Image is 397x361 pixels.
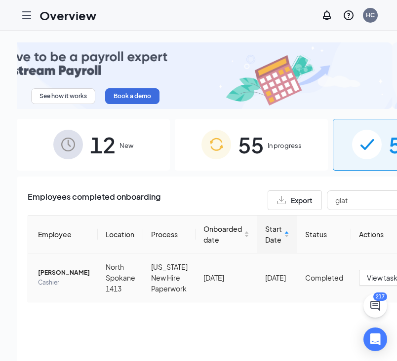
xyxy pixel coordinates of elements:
[265,272,289,283] div: [DATE]
[40,7,96,24] h1: Overview
[196,216,257,253] th: Onboarded date
[363,294,387,318] button: ChatActive
[373,292,387,301] div: 217
[203,272,249,283] div: [DATE]
[363,327,387,351] div: Open Intercom Messenger
[28,190,160,210] span: Employees completed onboarding
[265,223,282,245] span: Start Date
[143,216,196,253] th: Process
[291,197,313,204] span: Export
[366,11,375,19] div: HC
[143,253,196,302] td: [US_STATE] New Hire Paperwork
[268,190,322,210] button: Export
[268,141,302,150] span: In progress
[203,223,242,245] span: Onboarded date
[343,9,355,21] svg: QuestionInfo
[98,216,143,253] th: Location
[105,88,159,104] button: Book a demo
[21,9,33,21] svg: Hamburger
[297,216,351,253] th: Status
[31,88,95,104] button: See how it works
[90,128,116,162] span: 12
[28,216,98,253] th: Employee
[305,272,343,283] div: Completed
[238,128,264,162] span: 55
[98,253,143,302] td: North Spokane 1413
[369,300,381,312] svg: ChatActive
[321,9,333,21] svg: Notifications
[38,278,90,288] span: Cashier
[38,268,90,278] span: [PERSON_NAME]
[119,141,133,150] span: New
